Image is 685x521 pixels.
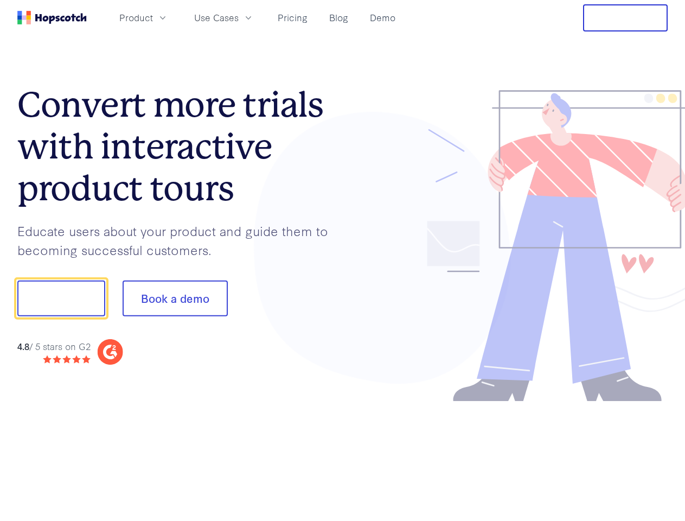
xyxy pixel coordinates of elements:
[366,9,400,27] a: Demo
[17,84,343,209] h1: Convert more trials with interactive product tours
[583,4,668,31] button: Free Trial
[17,340,29,352] strong: 4.8
[194,11,239,24] span: Use Cases
[188,9,260,27] button: Use Cases
[123,281,228,316] button: Book a demo
[17,340,91,353] div: / 5 stars on G2
[17,221,343,259] p: Educate users about your product and guide them to becoming successful customers.
[17,11,87,24] a: Home
[17,281,105,316] button: Show me!
[113,9,175,27] button: Product
[273,9,312,27] a: Pricing
[119,11,153,24] span: Product
[325,9,353,27] a: Blog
